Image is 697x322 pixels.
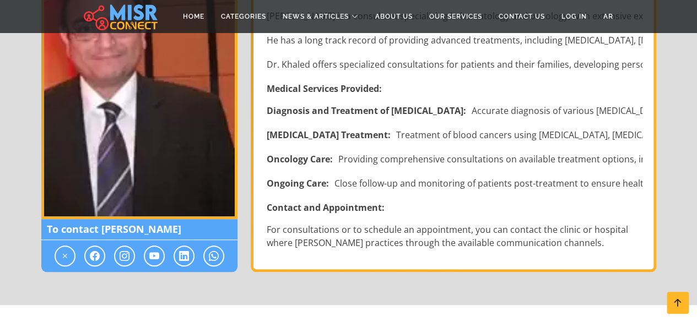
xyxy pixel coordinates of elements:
[267,128,642,141] li: Treatment of blood cancers using [MEDICAL_DATA], [MEDICAL_DATA], and [MEDICAL_DATA].
[267,177,329,190] strong: Ongoing Care:
[84,3,158,30] img: main.misr_connect
[41,219,237,240] span: To contact [PERSON_NAME]
[267,128,391,141] strong: [MEDICAL_DATA] Treatment:
[267,177,642,190] li: Close follow-up and monitoring of patients post-treatment to ensure health stability and minimize...
[267,201,385,214] strong: Contact and Appointment:
[267,34,642,47] li: He has a long track record of providing advanced treatments, including [MEDICAL_DATA], [MEDICAL_D...
[367,6,421,27] a: About Us
[213,6,274,27] a: Categories
[267,104,642,117] li: Accurate diagnosis of various [MEDICAL_DATA], including [MEDICAL_DATA], [MEDICAL_DATA], [MEDICAL_...
[175,6,213,27] a: Home
[274,6,367,27] a: News & Articles
[267,58,642,71] li: Dr. Khaled offers specialized consultations for patients and their families, developing personali...
[283,12,349,21] span: News & Articles
[267,152,642,166] li: Providing comprehensive consultations on available treatment options, including the latest target...
[267,83,382,95] strong: Medical Services Provided:
[490,6,553,27] a: Contact Us
[553,6,595,27] a: Log in
[421,6,490,27] a: Our Services
[267,223,642,249] p: For consultations or to schedule an appointment, you can contact the clinic or hospital where [PE...
[267,152,333,166] strong: Oncology Care:
[267,104,466,117] strong: Diagnosis and Treatment of [MEDICAL_DATA]:
[595,6,622,27] a: AR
